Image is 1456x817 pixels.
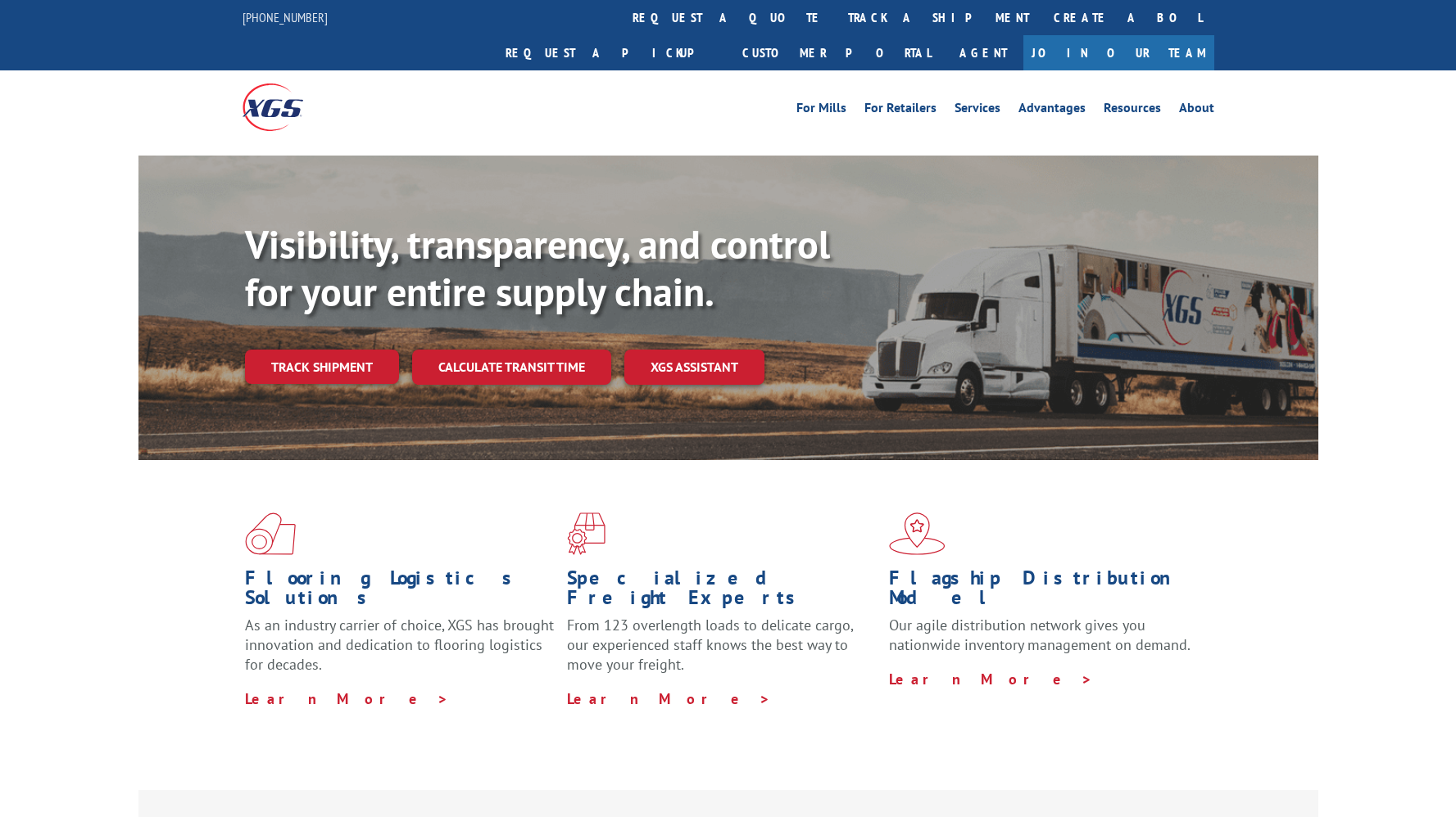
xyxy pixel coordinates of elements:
b: Visibility, transparency, and control for your entire supply chain. [245,219,830,317]
h1: Specialized Freight Experts [567,568,877,616]
img: xgs-icon-total-supply-chain-intelligence-red [245,512,296,555]
img: xgs-icon-focused-on-flooring-red [567,512,606,555]
a: For Retailers [864,102,937,120]
a: Services [955,102,1000,120]
h1: Flooring Logistics Solutions [245,568,555,616]
a: Request a pickup [493,35,730,70]
h1: Flagship Distribution Model [889,568,1199,616]
p: From 123 overlength loads to delicate cargo, our experienced staff knows the best way to move you... [567,616,877,688]
a: Learn More > [889,670,1093,688]
a: Join Our Team [1023,35,1214,70]
a: Advantages [1018,102,1086,120]
a: Agent [943,35,1023,70]
span: As an industry carrier of choice, XGS has brought innovation and dedication to flooring logistics... [245,616,554,674]
a: Calculate transit time [412,350,611,385]
a: Customer Portal [730,35,943,70]
span: Our agile distribution network gives you nationwide inventory management on demand. [889,616,1191,654]
a: Track shipment [245,350,399,384]
a: Learn More > [567,689,771,708]
a: About [1179,102,1214,120]
a: XGS ASSISTANT [624,350,764,385]
a: [PHONE_NUMBER] [243,9,328,25]
a: Resources [1104,102,1161,120]
img: xgs-icon-flagship-distribution-model-red [889,512,946,555]
a: Learn More > [245,689,449,708]
a: For Mills [796,102,846,120]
